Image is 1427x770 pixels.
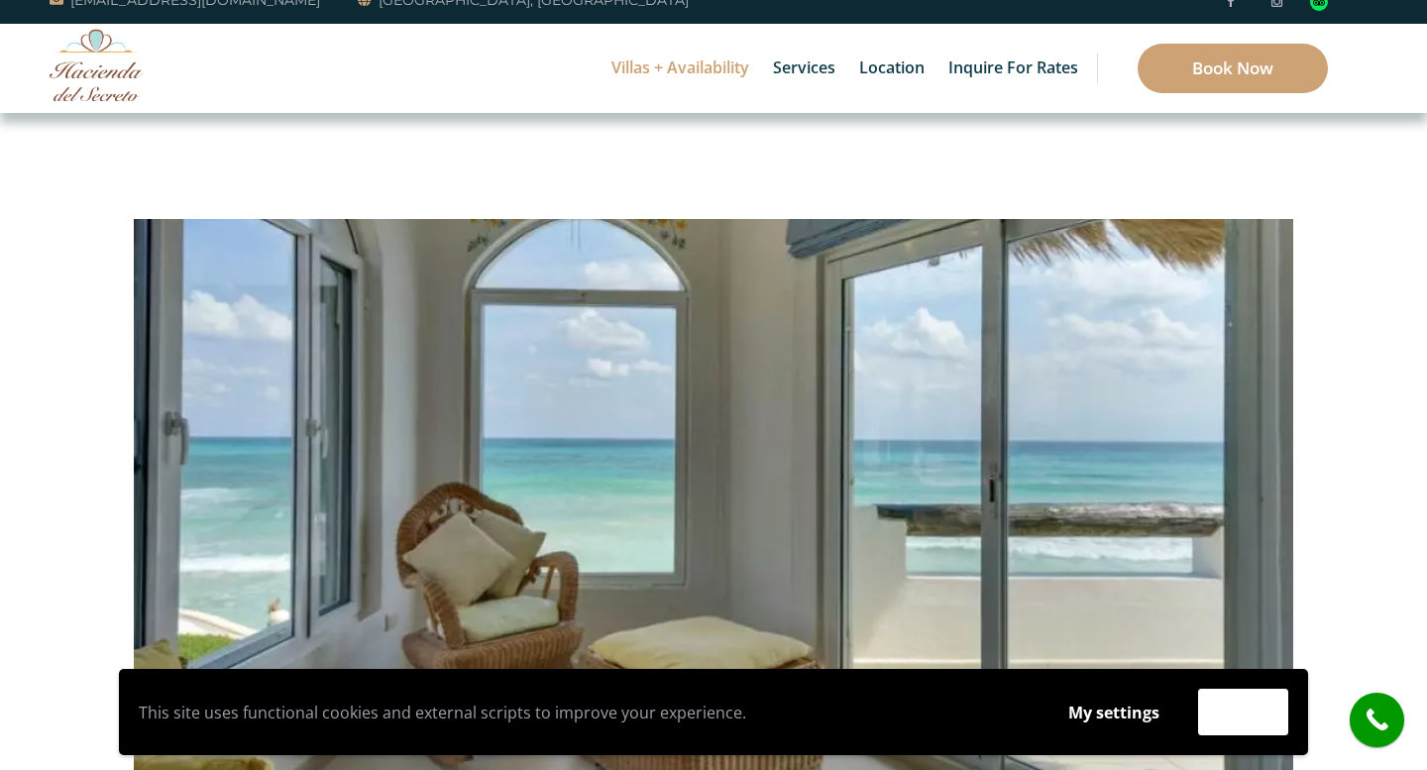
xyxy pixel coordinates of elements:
[1350,693,1404,747] a: call
[763,24,845,113] a: Services
[602,24,759,113] a: Villas + Availability
[1355,698,1399,742] i: call
[139,698,1030,727] p: This site uses functional cookies and external scripts to improve your experience.
[938,24,1088,113] a: Inquire for Rates
[1198,689,1288,735] button: Accept
[50,29,144,101] img: Awesome Logo
[849,24,934,113] a: Location
[1049,690,1178,735] button: My settings
[1138,44,1328,93] a: Book Now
